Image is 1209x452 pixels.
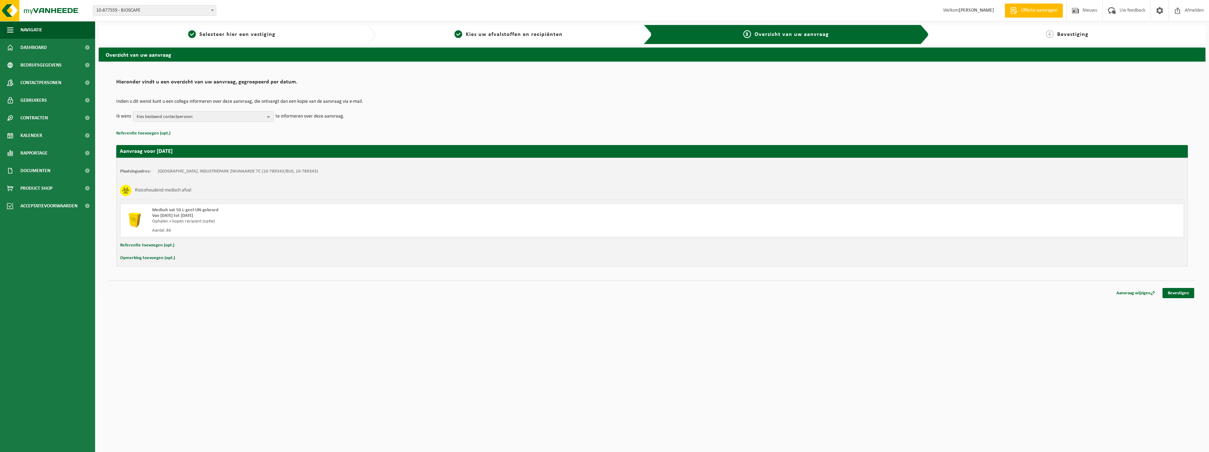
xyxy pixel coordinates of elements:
[20,39,47,56] span: Dashboard
[152,219,680,224] div: Ophalen + kopen recipient (optie)
[20,162,50,180] span: Documenten
[116,129,170,138] button: Referentie toevoegen (opt.)
[1111,288,1160,298] a: Aanvraag wijzigen
[20,109,48,127] span: Contracten
[135,185,191,196] h3: Risicohoudend medisch afval
[124,207,145,228] img: LP-SB-00050-HPE-22.png
[158,169,318,174] td: [GEOGRAPHIC_DATA], INDUSTRIEPARK ZWIJNAARDE 7C (10-789343/BUS, 10-789343)
[20,197,77,215] span: Acceptatievoorwaarden
[116,79,1188,89] h2: Hieronder vindt u een overzicht van uw aanvraag, gegroepeerd per datum.
[199,32,275,37] span: Selecteer hier een vestiging
[188,30,196,38] span: 1
[116,111,131,122] p: Ik wens
[466,32,563,37] span: Kies uw afvalstoffen en recipiënten
[1046,30,1054,38] span: 4
[137,112,264,122] span: Kies bestaand contactpersoon
[120,149,173,154] strong: Aanvraag voor [DATE]
[93,6,216,15] span: 10-877559 - BIOSCAPE
[275,111,345,122] p: te informeren over deze aanvraag.
[1019,7,1059,14] span: Offerte aanvragen
[20,56,62,74] span: Bedrijfsgegevens
[99,48,1205,61] h2: Overzicht van uw aanvraag
[120,241,174,250] button: Referentie toevoegen (opt.)
[116,99,1188,104] p: Indien u dit wenst kunt u een collega informeren over deze aanvraag, die ontvangt dan een kopie v...
[1162,288,1194,298] a: Bevestigen
[20,180,52,197] span: Product Shop
[20,127,42,144] span: Kalender
[20,92,47,109] span: Gebruikers
[20,21,42,39] span: Navigatie
[102,30,361,39] a: 1Selecteer hier een vestiging
[133,111,274,122] button: Kies bestaand contactpersoon
[959,8,994,13] strong: [PERSON_NAME]
[379,30,638,39] a: 2Kies uw afvalstoffen en recipiënten
[152,208,218,212] span: Medisch vat 50 L-geel-UN-gekeurd
[120,169,151,174] strong: Plaatsingsadres:
[152,228,680,233] div: Aantal: 86
[743,30,751,38] span: 3
[755,32,829,37] span: Overzicht van uw aanvraag
[152,213,193,218] strong: Van [DATE] tot [DATE]
[1005,4,1063,18] a: Offerte aanvragen
[93,5,216,16] span: 10-877559 - BIOSCAPE
[120,253,175,263] button: Opmerking toevoegen (opt.)
[454,30,462,38] span: 2
[20,144,48,162] span: Rapportage
[20,74,61,92] span: Contactpersonen
[1057,32,1089,37] span: Bevestiging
